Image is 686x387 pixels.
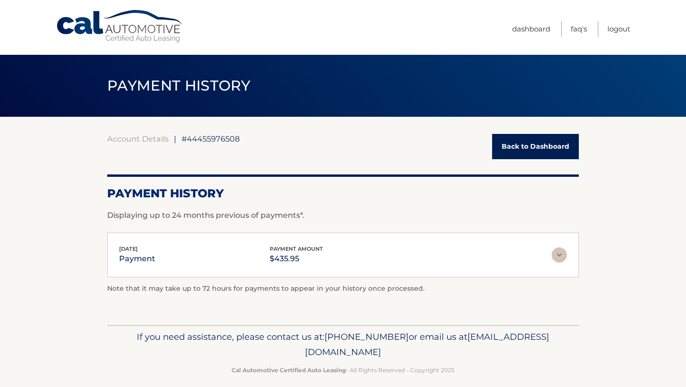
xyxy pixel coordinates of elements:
[56,10,184,43] a: Cal Automotive
[232,367,346,374] strong: Cal Automotive Certified Auto Leasing
[324,331,409,342] span: [PHONE_NUMBER]
[492,134,579,159] a: Back to Dashboard
[571,21,587,37] a: FAQ's
[107,283,579,295] p: Note that it may take up to 72 hours for payments to appear in your history once processed.
[107,77,251,94] span: PAYMENT HISTORY
[107,210,579,221] p: Displaying up to 24 months previous of payments*.
[113,365,573,375] p: - All Rights Reserved - Copyright 2025
[174,134,176,143] span: |
[119,245,138,252] span: [DATE]
[107,186,579,201] h2: Payment History
[113,329,573,360] p: If you need assistance, please contact us at: or email us at
[270,245,323,252] span: payment amount
[552,247,567,263] img: accordion-rest.svg
[305,331,549,357] span: [EMAIL_ADDRESS][DOMAIN_NAME]
[512,21,550,37] a: Dashboard
[107,134,169,143] a: Account Details
[119,252,155,265] p: payment
[182,134,240,143] span: #44455976508
[607,21,630,37] a: Logout
[270,252,323,265] p: $435.95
